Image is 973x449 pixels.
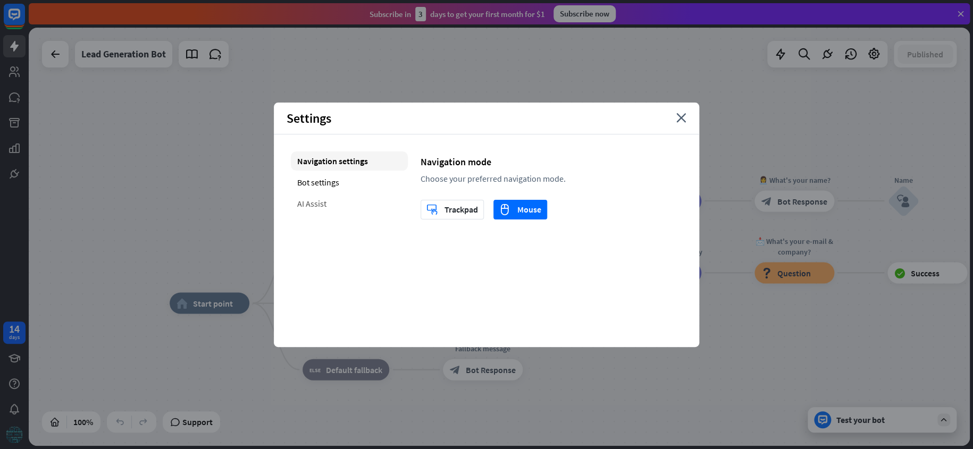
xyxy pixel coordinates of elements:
div: Mouse [499,200,541,219]
div: Lead Generation Bot [81,41,166,67]
div: 👩‍💼 What's your name? [746,174,842,185]
span: Default fallback [326,365,382,375]
i: block_bot_response [450,365,460,375]
div: Trackpad [426,200,478,219]
i: block_fallback [309,365,321,375]
span: Support [182,413,213,430]
div: Navigation mode [421,156,682,168]
div: 100% [70,413,96,430]
div: 📩 What's your e-mail & company? [746,235,842,257]
i: home_2 [177,298,188,309]
div: Name [871,174,935,185]
i: block_success [894,267,905,278]
span: Bot Response [466,365,516,375]
div: days [9,334,20,341]
div: AI Assist [291,194,408,213]
div: Navigation settings [291,151,408,171]
button: trackpadTrackpad [421,200,484,219]
span: Start point [193,298,233,309]
div: Bot settings [291,173,408,192]
i: mouse [499,204,510,215]
i: block_question [761,267,772,278]
div: Subscribe now [553,5,616,22]
div: 14 [9,324,20,334]
i: block_bot_response [761,196,772,206]
i: close [676,113,686,123]
i: block_user_input [897,194,910,207]
span: Settings [287,110,331,126]
div: Test your bot [836,414,932,425]
a: 14 days [3,321,26,344]
span: Success [911,267,940,278]
span: Bot Response [777,196,827,206]
button: Published [897,45,953,64]
i: trackpad [426,204,438,215]
button: Open LiveChat chat widget [9,4,40,36]
div: Subscribe in days to get your first month for $1 [370,7,545,21]
button: mouseMouse [493,200,547,219]
div: Choose your preferred navigation mode. [421,173,682,184]
div: 3 [415,7,426,21]
div: Fallback message [435,343,531,354]
span: Question [777,267,811,278]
